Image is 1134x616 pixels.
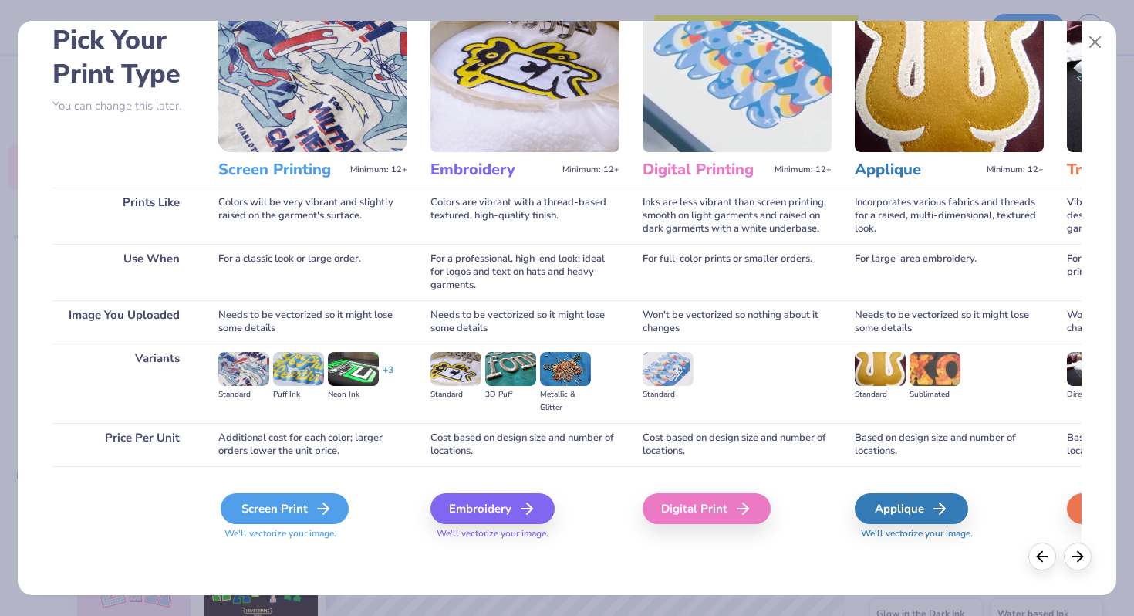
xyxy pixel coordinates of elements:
span: Minimum: 12+ [987,164,1044,175]
div: Price Per Unit [52,423,195,466]
img: Puff Ink [273,352,324,386]
div: For a classic look or large order. [218,244,407,300]
div: 3D Puff [485,388,536,401]
div: Cost based on design size and number of locations. [643,423,832,466]
div: Inks are less vibrant than screen printing; smooth on light garments and raised on dark garments ... [643,188,832,244]
span: We'll vectorize your image. [855,527,1044,540]
img: Standard [855,352,906,386]
h3: Embroidery [430,160,556,180]
span: Minimum: 12+ [562,164,619,175]
img: Standard [218,352,269,386]
div: Variants [52,344,195,423]
div: Won't be vectorized so nothing about it changes [643,300,832,344]
img: 3D Puff [485,352,536,386]
div: Direct-to-film [1067,388,1118,401]
div: Metallic & Glitter [540,388,591,415]
div: Screen Print [221,493,349,524]
div: Digital Print [643,493,771,524]
p: You can change this later. [52,100,195,113]
div: Needs to be vectorized so it might lose some details [855,300,1044,344]
img: Neon Ink [328,352,379,386]
div: Incorporates various fabrics and threads for a raised, multi-dimensional, textured look. [855,188,1044,244]
div: Additional cost for each color; larger orders lower the unit price. [218,423,407,466]
h2: Pick Your Print Type [52,23,195,91]
div: Image You Uploaded [52,300,195,344]
div: For a professional, high-end look; ideal for logos and text on hats and heavy garments. [430,244,619,300]
div: Standard [643,388,694,401]
div: Sublimated [910,388,960,401]
img: Direct-to-film [1067,352,1118,386]
h3: Applique [855,160,980,180]
button: Close [1081,28,1110,57]
div: + 3 [383,364,393,390]
img: Metallic & Glitter [540,352,591,386]
div: Applique [855,493,968,524]
h3: Screen Printing [218,160,344,180]
div: Embroidery [430,493,555,524]
div: Standard [430,388,481,401]
span: Minimum: 12+ [350,164,407,175]
span: We'll vectorize your image. [218,527,407,540]
div: Cost based on design size and number of locations. [430,423,619,466]
div: Standard [855,388,906,401]
div: Needs to be vectorized so it might lose some details [430,300,619,344]
div: Standard [218,388,269,401]
div: Puff Ink [273,388,324,401]
span: We'll vectorize your image. [430,527,619,540]
img: Standard [643,352,694,386]
div: Colors will be very vibrant and slightly raised on the garment's surface. [218,188,407,244]
div: Colors are vibrant with a thread-based textured, high-quality finish. [430,188,619,244]
div: Needs to be vectorized so it might lose some details [218,300,407,344]
div: For large-area embroidery. [855,244,1044,300]
img: Standard [430,352,481,386]
h3: Digital Printing [643,160,768,180]
span: Minimum: 12+ [775,164,832,175]
div: Prints Like [52,188,195,244]
div: For full-color prints or smaller orders. [643,244,832,300]
div: Neon Ink [328,388,379,401]
img: Sublimated [910,352,960,386]
div: Use When [52,244,195,300]
div: Based on design size and number of locations. [855,423,1044,466]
